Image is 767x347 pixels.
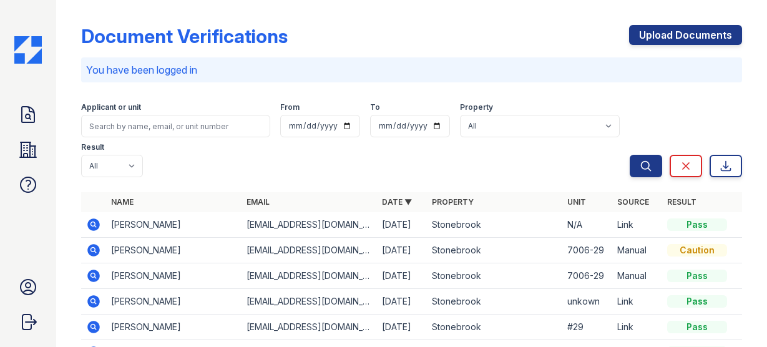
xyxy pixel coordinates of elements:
[427,263,562,289] td: Stonebrook
[562,238,612,263] td: 7006-29
[612,238,662,263] td: Manual
[242,212,377,238] td: [EMAIL_ADDRESS][DOMAIN_NAME]
[612,212,662,238] td: Link
[667,197,696,207] a: Result
[86,62,737,77] p: You have been logged in
[667,244,727,257] div: Caution
[377,263,427,289] td: [DATE]
[562,263,612,289] td: 7006-29
[106,289,242,315] td: [PERSON_NAME]
[427,238,562,263] td: Stonebrook
[377,212,427,238] td: [DATE]
[427,212,562,238] td: Stonebrook
[242,289,377,315] td: [EMAIL_ADDRESS][DOMAIN_NAME]
[382,197,412,207] a: Date ▼
[667,270,727,282] div: Pass
[280,102,300,112] label: From
[81,102,141,112] label: Applicant or unit
[629,25,742,45] a: Upload Documents
[617,197,649,207] a: Source
[612,315,662,340] td: Link
[612,263,662,289] td: Manual
[370,102,380,112] label: To
[612,289,662,315] td: Link
[460,102,493,112] label: Property
[106,315,242,340] td: [PERSON_NAME]
[667,218,727,231] div: Pass
[242,263,377,289] td: [EMAIL_ADDRESS][DOMAIN_NAME]
[562,289,612,315] td: unkown
[106,212,242,238] td: [PERSON_NAME]
[106,238,242,263] td: [PERSON_NAME]
[377,238,427,263] td: [DATE]
[432,197,474,207] a: Property
[111,197,134,207] a: Name
[377,289,427,315] td: [DATE]
[667,295,727,308] div: Pass
[106,263,242,289] td: [PERSON_NAME]
[247,197,270,207] a: Email
[81,115,270,137] input: Search by name, email, or unit number
[562,212,612,238] td: N/A
[427,289,562,315] td: Stonebrook
[242,315,377,340] td: [EMAIL_ADDRESS][DOMAIN_NAME]
[242,238,377,263] td: [EMAIL_ADDRESS][DOMAIN_NAME]
[81,142,104,152] label: Result
[427,315,562,340] td: Stonebrook
[562,315,612,340] td: #29
[567,197,586,207] a: Unit
[377,315,427,340] td: [DATE]
[81,25,288,47] div: Document Verifications
[14,36,42,64] img: CE_Icon_Blue-c292c112584629df590d857e76928e9f676e5b41ef8f769ba2f05ee15b207248.png
[667,321,727,333] div: Pass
